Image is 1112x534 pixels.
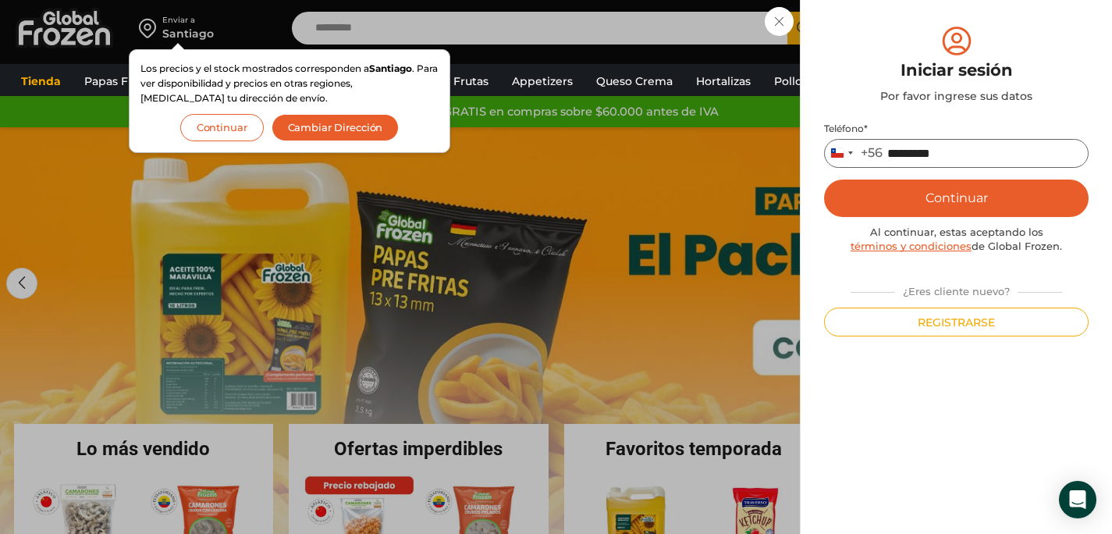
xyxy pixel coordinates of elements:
div: Iniciar sesión [824,59,1089,82]
button: Registrarse [824,308,1089,336]
button: Cambiar Dirección [272,114,400,141]
div: Por favor ingrese sus datos [824,88,1089,104]
img: tabler-icon-user-circle.svg [939,23,975,59]
button: Continuar [824,180,1089,217]
a: Queso Crema [588,66,680,96]
a: términos y condiciones [851,240,972,252]
button: Continuar [180,114,264,141]
strong: Santiago [369,62,412,74]
div: Al continuar, estas aceptando los de Global Frozen. [824,225,1089,254]
div: +56 [861,145,883,162]
a: Tienda [13,66,69,96]
div: Open Intercom Messenger [1059,481,1096,518]
a: Appetizers [504,66,581,96]
div: ¿Eres cliente nuevo? [843,279,1070,299]
p: Los precios y el stock mostrados corresponden a . Para ver disponibilidad y precios en otras regi... [140,61,439,106]
a: Hortalizas [688,66,759,96]
label: Teléfono [824,123,1089,135]
a: Pollos [766,66,815,96]
a: Papas Fritas [76,66,160,96]
button: Selected country [825,140,883,167]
